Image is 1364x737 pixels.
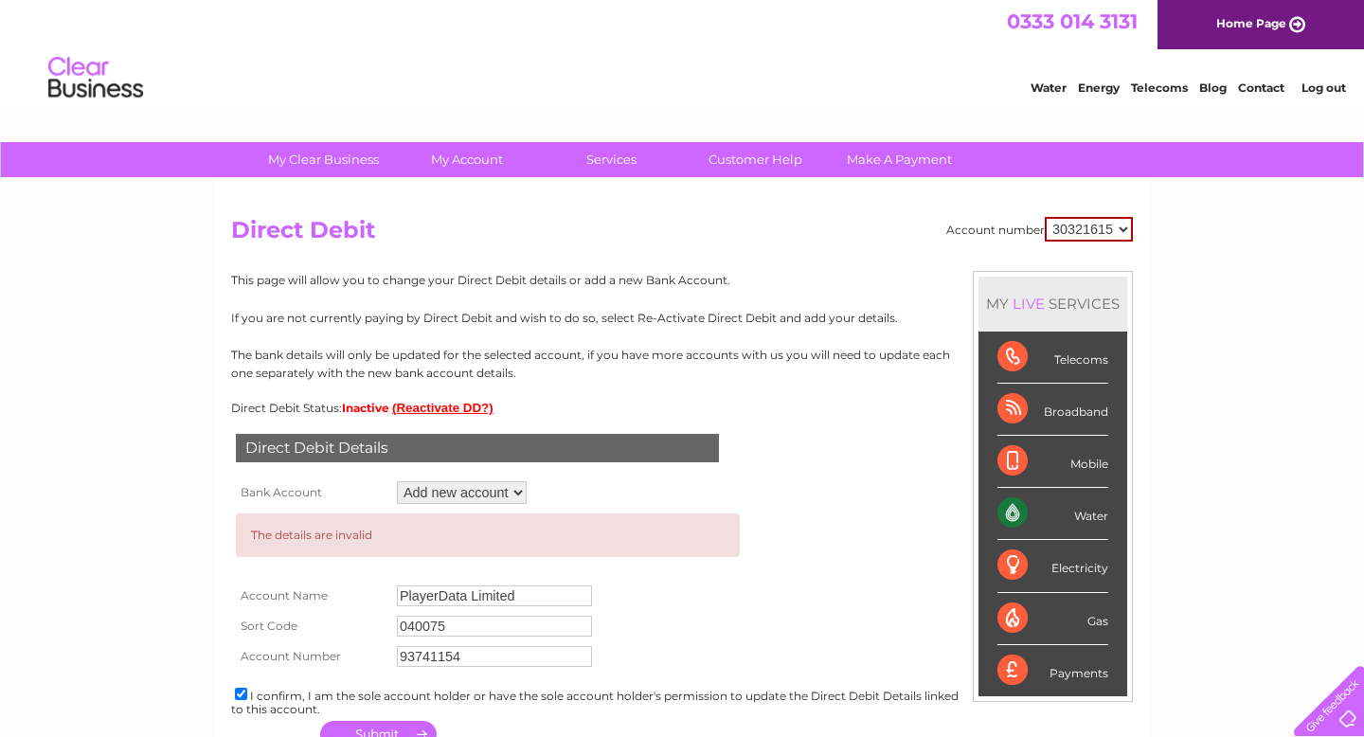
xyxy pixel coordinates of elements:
a: Energy [1078,81,1120,95]
div: LIVE [1009,295,1049,313]
div: Mobile [997,436,1108,488]
p: If you are not currently paying by Direct Debit and wish to do so, select Re-Activate Direct Debi... [231,309,1133,327]
img: logo.png [47,49,144,107]
p: This page will allow you to change your Direct Debit details or add a new Bank Account. [231,271,1133,289]
div: I confirm, I am the sole account holder or have the sole account holder's permission to update th... [231,685,1133,716]
a: My Account [389,142,546,177]
th: Sort Code [231,611,392,641]
th: Account Number [231,641,392,672]
div: Telecoms [997,332,1108,384]
div: Clear Business is a trading name of Verastar Limited (registered in [GEOGRAPHIC_DATA] No. 3667643... [236,10,1131,92]
div: Water [997,488,1108,540]
button: (Reactivate DD?) [392,401,494,415]
a: Water [1031,81,1067,95]
a: Log out [1301,81,1346,95]
a: Contact [1238,81,1284,95]
a: Telecoms [1131,81,1188,95]
div: Direct Debit Details [236,434,719,462]
div: Gas [997,593,1108,645]
th: Bank Account [231,476,392,509]
a: My Clear Business [245,142,402,177]
div: MY SERVICES [978,277,1127,331]
a: Services [533,142,690,177]
span: Inactive [342,401,389,415]
a: 0333 014 3131 [1007,9,1138,33]
p: The bank details will only be updated for the selected account, if you have more accounts with us... [231,346,1133,382]
div: Payments [997,645,1108,696]
div: The details are invalid [236,513,740,557]
div: Account number [946,217,1133,242]
div: Electricity [997,540,1108,592]
div: Broadband [997,384,1108,436]
a: Customer Help [677,142,834,177]
h2: Direct Debit [231,217,1133,253]
th: Account Name [231,581,392,611]
a: Blog [1199,81,1227,95]
div: Direct Debit Status: [231,401,1133,415]
a: Make A Payment [821,142,978,177]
